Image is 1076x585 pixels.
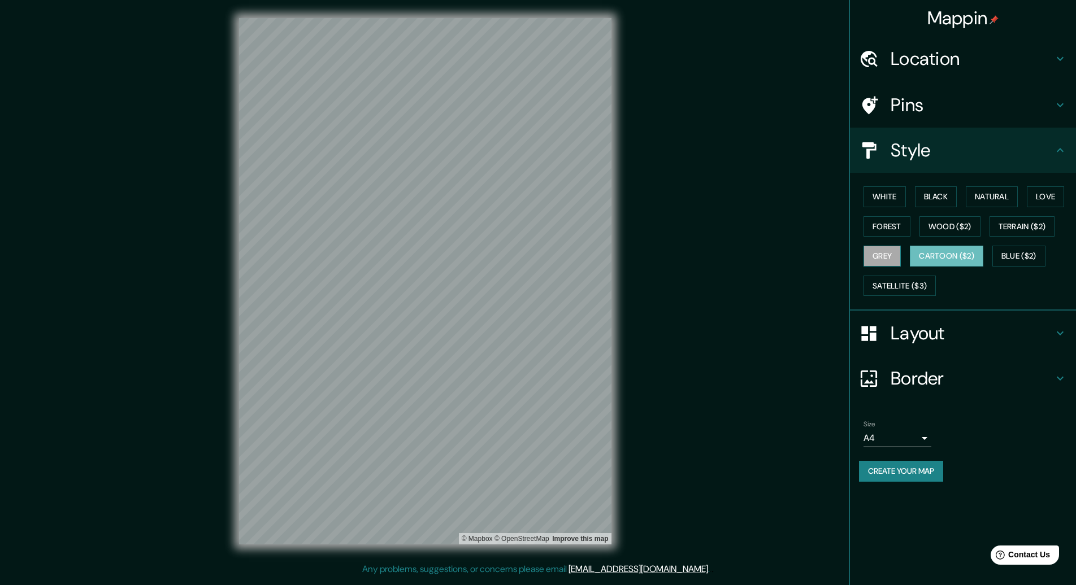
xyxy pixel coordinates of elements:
a: [EMAIL_ADDRESS][DOMAIN_NAME] [569,563,708,575]
canvas: Map [239,18,611,544]
button: Create your map [859,461,943,482]
a: Mapbox [462,535,493,543]
button: Grey [864,246,901,267]
div: . [710,562,711,576]
div: A4 [864,429,931,447]
button: Black [915,186,957,207]
div: Border [850,356,1076,401]
a: OpenStreetMap [494,535,549,543]
a: Map feedback [552,535,608,543]
button: Cartoon ($2) [910,246,983,267]
h4: Location [891,47,1053,70]
button: Natural [966,186,1018,207]
h4: Style [891,139,1053,161]
button: Love [1027,186,1064,207]
p: Any problems, suggestions, or concerns please email . [362,562,710,576]
button: White [864,186,906,207]
button: Terrain ($2) [990,216,1055,237]
div: Pins [850,82,1076,128]
div: Layout [850,311,1076,356]
div: Style [850,128,1076,173]
button: Satellite ($3) [864,276,936,296]
h4: Layout [891,322,1053,344]
div: . [711,562,714,576]
button: Wood ($2) [919,216,980,237]
label: Size [864,420,875,429]
div: Location [850,36,1076,81]
h4: Mappin [927,7,999,29]
iframe: Help widget launcher [975,541,1064,573]
img: pin-icon.png [990,15,999,24]
button: Forest [864,216,910,237]
button: Blue ($2) [992,246,1045,267]
h4: Border [891,367,1053,390]
h4: Pins [891,94,1053,116]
